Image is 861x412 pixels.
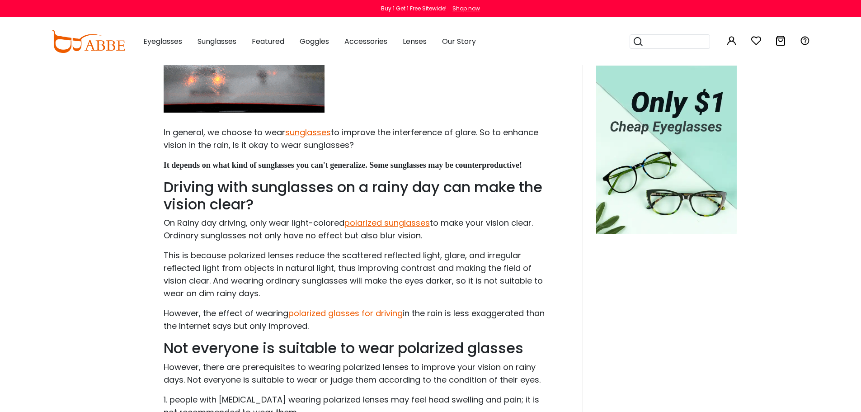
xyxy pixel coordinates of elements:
[164,361,551,386] p: However, there are prerequisites to wearing polarized lenses to improve your vision on rainy days...
[164,307,551,332] p: However, the effect of wearing in the rain is less exaggerated than the Internet says but only im...
[344,217,430,228] a: polarized sunglasses
[164,179,551,213] h2: Driving with sunglasses on a rainy day can make the vision clear?
[381,5,447,13] div: Buy 1 Get 1 Free Sitewide!
[252,36,284,47] span: Featured
[164,126,551,152] p: In general, we choose to wear to improve the interference of glare. So to enhance vision in the r...
[164,161,522,170] strong: It depends on what kind of sunglasses you can't generalize. Some sunglasses may be counterproduct...
[596,144,737,154] a: cheap galsses
[448,5,480,12] a: Shop now
[51,30,125,53] img: abbeglasses.com
[285,127,331,138] a: sunglasses
[288,308,403,319] a: polarized glasses for driving
[344,36,387,47] span: Accessories
[198,36,236,47] span: Sunglasses
[452,5,480,13] div: Shop now
[403,36,427,47] span: Lenses
[442,36,476,47] span: Our Story
[300,36,329,47] span: Goggles
[596,66,737,234] img: cheap galsses
[164,340,551,357] h2: Not everyone is suitable to wear polarized glasses
[164,22,325,113] img: winter
[164,249,551,300] p: This is because polarized lenses reduce the scattered reflected light, glare, and irregular refle...
[143,36,182,47] span: Eyeglasses
[164,217,551,242] p: On Rainy day driving, only wear light-colored to make your vision clear. Ordinary sunglasses not ...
